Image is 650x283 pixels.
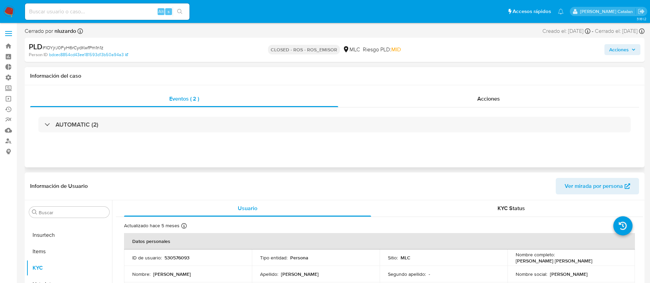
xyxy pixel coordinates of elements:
span: Accesos rápidos [513,8,551,15]
input: Buscar usuario o caso... [25,7,189,16]
p: Nombre completo : [516,252,555,258]
h3: AUTOMATIC (2) [56,121,98,128]
p: CLOSED - ROS - ROS_EMISOR [268,45,340,54]
p: [PERSON_NAME] [153,271,191,277]
input: Buscar [39,209,107,216]
button: Ver mirada por persona [556,178,639,194]
button: Insurtech [26,227,112,243]
span: - [592,27,593,35]
p: Segundo apellido : [388,271,426,277]
div: AUTOMATIC (2) [38,117,631,132]
span: Ver mirada por persona [565,178,623,194]
span: Eventos ( 2 ) [169,95,199,103]
span: Usuario [238,204,257,212]
span: MID [391,46,401,53]
button: search-icon [173,7,187,16]
span: Riesgo PLD: [363,46,401,53]
p: Tipo entidad : [260,255,287,261]
div: Cerrado el: [DATE] [595,27,645,35]
th: Datos personales [124,233,635,249]
b: nluzardo [53,27,76,35]
p: 530576093 [164,255,189,261]
p: [PERSON_NAME] [550,271,588,277]
p: Persona [290,255,308,261]
p: ID de usuario : [132,255,162,261]
span: Acciones [609,44,629,55]
span: Cerrado por [25,27,76,35]
a: Notificaciones [558,9,564,14]
span: Alt [158,8,164,15]
p: Apellido : [260,271,278,277]
p: rociodaniela.benavidescatalan@mercadolibre.cl [580,8,635,15]
a: bdcec8854cd43ee181593d13b50a94a3 [49,52,128,58]
p: MLC [401,255,410,261]
b: Person ID [29,52,48,58]
h1: Información de Usuario [30,183,88,190]
span: # 1OYjrJ0FyH6rCydKwfPm1n1z [42,44,103,51]
p: Sitio : [388,255,398,261]
a: Salir [638,8,645,15]
button: Acciones [604,44,640,55]
p: Actualizado hace 5 meses [124,222,180,229]
p: [PERSON_NAME] [281,271,319,277]
p: Nombre : [132,271,150,277]
button: KYC [26,260,112,276]
span: s [168,8,170,15]
b: PLD [29,41,42,52]
span: Acciones [477,95,500,103]
button: Buscar [32,209,37,215]
button: Items [26,243,112,260]
p: - [429,271,430,277]
span: KYC Status [498,204,525,212]
div: MLC [343,46,360,53]
h1: Información del caso [30,73,639,79]
p: Nombre social : [516,271,547,277]
div: Creado el: [DATE] [542,27,590,35]
p: [PERSON_NAME] [PERSON_NAME] [516,258,592,264]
